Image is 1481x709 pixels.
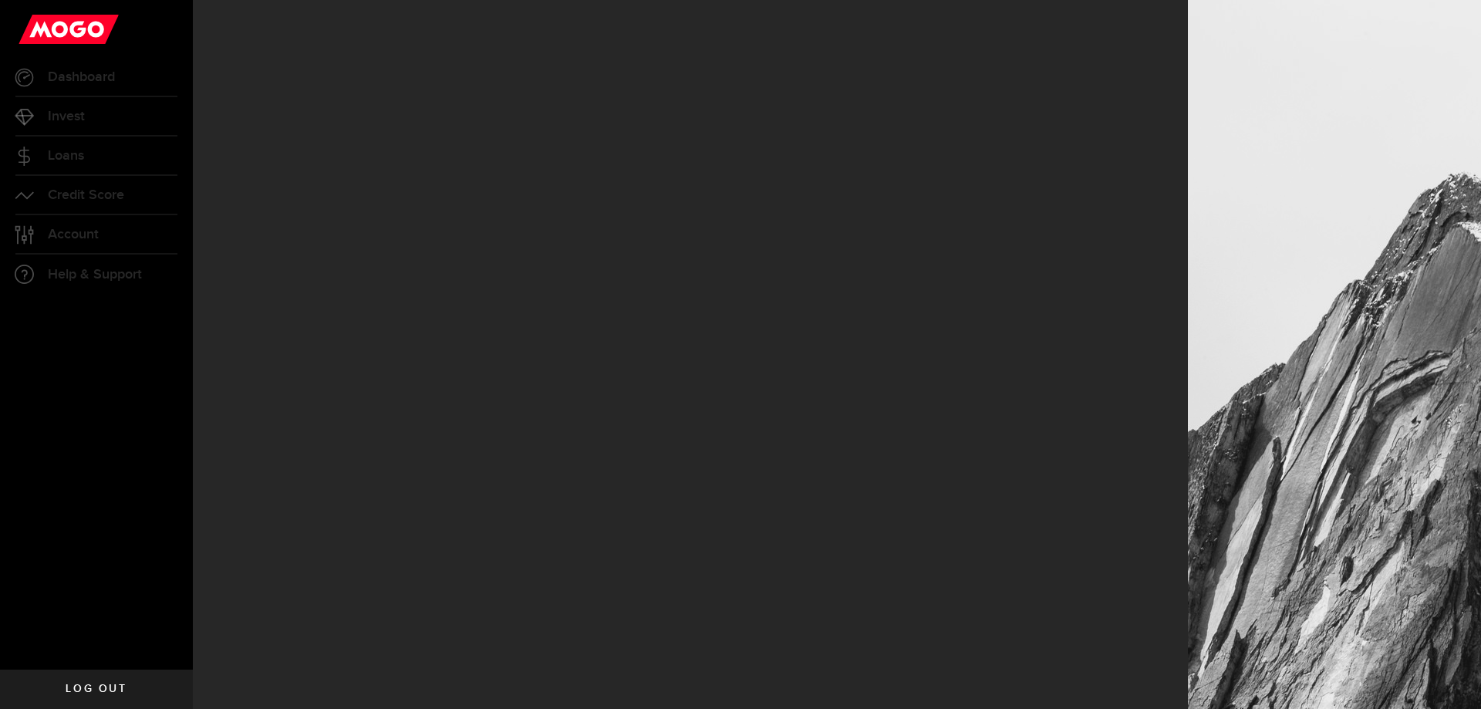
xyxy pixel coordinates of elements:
span: Log out [66,684,127,694]
span: Credit Score [48,188,124,202]
span: Help & Support [48,268,142,282]
span: Dashboard [48,70,115,84]
span: Invest [48,110,85,123]
span: Account [48,228,99,241]
span: Loans [48,149,84,163]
